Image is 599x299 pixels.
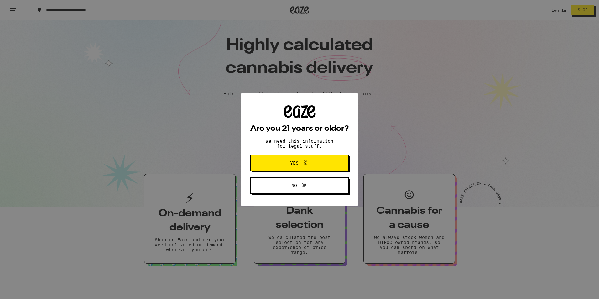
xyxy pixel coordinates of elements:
h2: Are you 21 years or older? [250,125,349,133]
span: Yes [290,161,299,165]
button: No [250,177,349,194]
p: We need this information for legal stuff. [260,139,339,149]
span: No [291,183,297,188]
button: Yes [250,155,349,171]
